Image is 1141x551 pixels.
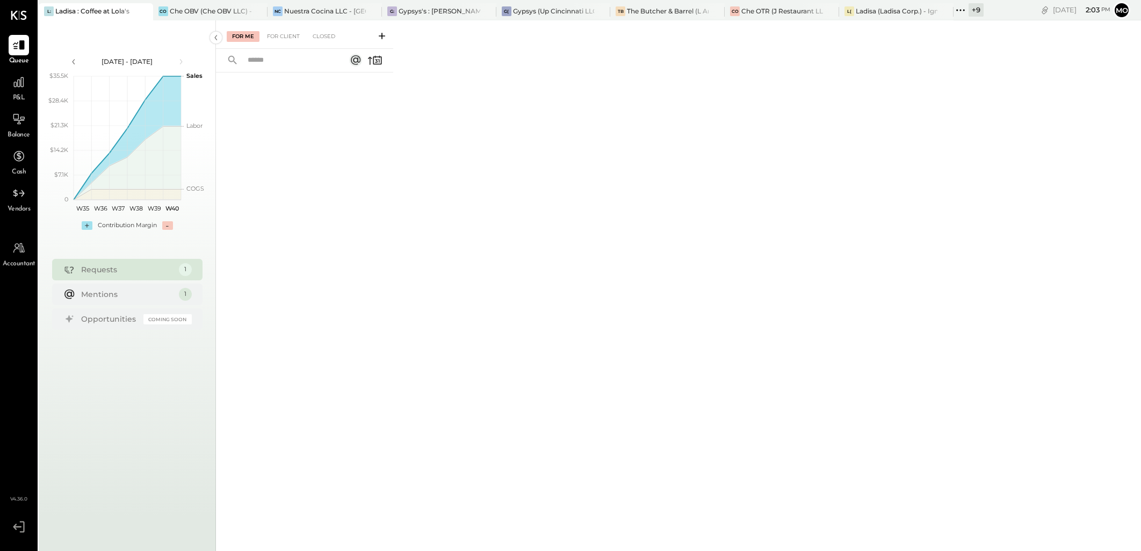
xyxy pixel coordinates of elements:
[844,6,854,16] div: L(
[730,6,740,16] div: CO
[82,57,173,66] div: [DATE] - [DATE]
[81,289,174,300] div: Mentions
[1,109,37,140] a: Balance
[856,6,937,16] div: Ladisa (Ladisa Corp.) - Ignite
[82,221,92,230] div: +
[1053,5,1110,15] div: [DATE]
[502,6,511,16] div: G(
[262,31,305,42] div: For Client
[627,6,709,16] div: The Butcher & Barrel (L Argento LLC) - [GEOGRAPHIC_DATA]
[179,288,192,301] div: 1
[129,205,143,212] text: W38
[165,205,178,212] text: W40
[12,168,26,177] span: Cash
[44,6,54,16] div: L:
[186,122,203,129] text: Labor
[186,185,204,192] text: COGS
[8,205,31,214] span: Vendors
[50,121,68,129] text: $21.3K
[81,264,174,275] div: Requests
[186,72,203,79] text: Sales
[969,3,984,17] div: + 9
[616,6,625,16] div: TB
[50,146,68,154] text: $14.2K
[143,314,192,324] div: Coming Soon
[48,97,68,104] text: $28.4K
[1,238,37,269] a: Accountant
[147,205,161,212] text: W39
[55,6,129,16] div: Ladisa : Coffee at Lola's
[93,205,107,212] text: W36
[158,6,168,16] div: CO
[8,130,30,140] span: Balance
[64,195,68,203] text: 0
[399,6,480,16] div: Gypsys's : [PERSON_NAME] on the levee
[1,72,37,103] a: P&L
[273,6,283,16] div: NC
[1113,2,1130,19] button: Mo
[3,259,35,269] span: Accountant
[98,221,157,230] div: Contribution Margin
[76,205,89,212] text: W35
[1,35,37,66] a: Queue
[227,31,259,42] div: For Me
[1,146,37,177] a: Cash
[387,6,397,16] div: G:
[9,56,29,66] span: Queue
[1,183,37,214] a: Vendors
[1039,4,1050,16] div: copy link
[81,314,138,324] div: Opportunities
[162,221,173,230] div: -
[513,6,595,16] div: Gypsys (Up Cincinnati LLC) - Ignite
[179,263,192,276] div: 1
[112,205,125,212] text: W37
[13,93,25,103] span: P&L
[284,6,366,16] div: Nuestra Cocina LLC - [GEOGRAPHIC_DATA]
[741,6,823,16] div: Che OTR (J Restaurant LLC) - Ignite
[307,31,341,42] div: Closed
[49,72,68,79] text: $35.5K
[54,171,68,178] text: $7.1K
[170,6,251,16] div: Che OBV (Che OBV LLC) - Ignite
